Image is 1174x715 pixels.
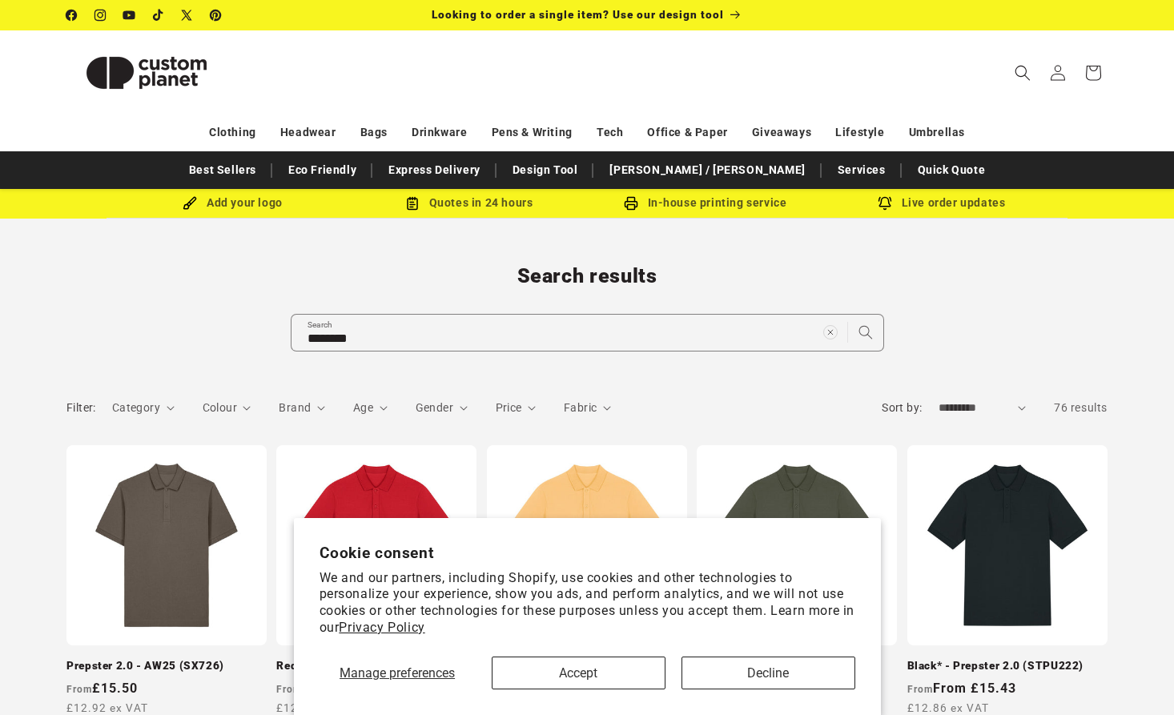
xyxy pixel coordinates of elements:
[496,401,522,414] span: Price
[564,401,597,414] span: Fabric
[878,196,892,211] img: Order updates
[280,156,364,184] a: Eco Friendly
[279,401,311,414] span: Brand
[813,315,848,350] button: Clear search term
[319,657,475,689] button: Manage preferences
[66,400,96,416] h2: Filter:
[1005,55,1040,90] summary: Search
[416,400,468,416] summary: Gender (0 selected)
[505,156,586,184] a: Design Tool
[360,118,388,147] a: Bags
[496,400,537,416] summary: Price
[279,400,325,416] summary: Brand (0 selected)
[1054,401,1108,414] span: 76 results
[597,118,623,147] a: Tech
[681,657,855,689] button: Decline
[66,659,267,673] a: Prepster 2.0 - AW25 (SX726)
[209,118,256,147] a: Clothing
[181,156,264,184] a: Best Sellers
[280,118,336,147] a: Headwear
[909,118,965,147] a: Umbrellas
[835,118,884,147] a: Lifestyle
[910,156,994,184] a: Quick Quote
[183,196,197,211] img: Brush Icon
[848,315,883,350] button: Search
[115,193,351,213] div: Add your logo
[353,401,373,414] span: Age
[587,193,823,213] div: In-house printing service
[564,400,611,416] summary: Fabric (0 selected)
[320,544,855,562] h2: Cookie consent
[353,400,388,416] summary: Age (0 selected)
[416,401,453,414] span: Gender
[66,37,227,109] img: Custom Planet
[624,196,638,211] img: In-house printing
[882,401,922,414] label: Sort by:
[601,156,813,184] a: [PERSON_NAME] / [PERSON_NAME]
[647,118,727,147] a: Office & Paper
[351,193,587,213] div: Quotes in 24 hours
[492,118,573,147] a: Pens & Writing
[66,263,1108,289] h1: Search results
[432,8,724,21] span: Looking to order a single item? Use our design tool
[405,196,420,211] img: Order Updates Icon
[339,620,424,635] a: Privacy Policy
[752,118,811,147] a: Giveaways
[830,156,894,184] a: Services
[320,570,855,637] p: We and our partners, including Shopify, use cookies and other technologies to personalize your ex...
[492,657,665,689] button: Accept
[112,400,175,416] summary: Category (0 selected)
[276,659,476,673] a: Red* - Prepster 2.0 (STPU222)
[340,665,455,681] span: Manage preferences
[203,401,237,414] span: Colour
[112,401,160,414] span: Category
[823,193,1059,213] div: Live order updates
[907,659,1108,673] a: Black* - Prepster 2.0 (STPU222)
[61,30,233,114] a: Custom Planet
[380,156,488,184] a: Express Delivery
[203,400,251,416] summary: Colour (0 selected)
[412,118,467,147] a: Drinkware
